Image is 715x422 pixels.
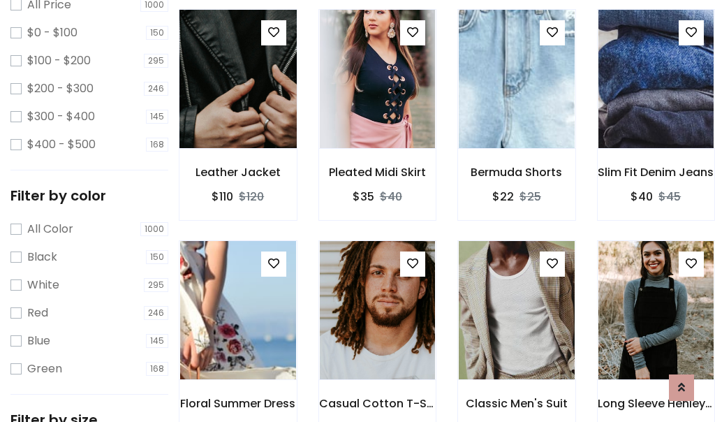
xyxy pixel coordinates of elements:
[319,397,436,410] h6: Casual Cotton T-Shirt
[658,189,681,205] del: $45
[140,222,168,236] span: 1000
[27,24,78,41] label: $0 - $100
[144,306,168,320] span: 246
[458,397,575,410] h6: Classic Men's Suit
[27,305,48,321] label: Red
[144,82,168,96] span: 246
[598,397,715,410] h6: Long Sleeve Henley T-Shirt
[10,187,168,204] h5: Filter by color
[27,333,50,349] label: Blue
[146,138,168,152] span: 168
[631,190,653,203] h6: $40
[27,80,94,97] label: $200 - $300
[179,397,297,410] h6: Floral Summer Dress
[27,221,73,238] label: All Color
[27,277,59,293] label: White
[492,190,514,203] h6: $22
[380,189,402,205] del: $40
[146,26,168,40] span: 150
[27,361,62,377] label: Green
[146,334,168,348] span: 145
[319,166,436,179] h6: Pleated Midi Skirt
[353,190,374,203] h6: $35
[27,52,91,69] label: $100 - $200
[146,110,168,124] span: 145
[146,362,168,376] span: 168
[179,166,297,179] h6: Leather Jacket
[146,250,168,264] span: 150
[27,136,96,153] label: $400 - $500
[27,108,95,125] label: $300 - $400
[27,249,57,265] label: Black
[212,190,233,203] h6: $110
[144,278,168,292] span: 295
[598,166,715,179] h6: Slim Fit Denim Jeans
[458,166,575,179] h6: Bermuda Shorts
[239,189,264,205] del: $120
[519,189,541,205] del: $25
[144,54,168,68] span: 295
